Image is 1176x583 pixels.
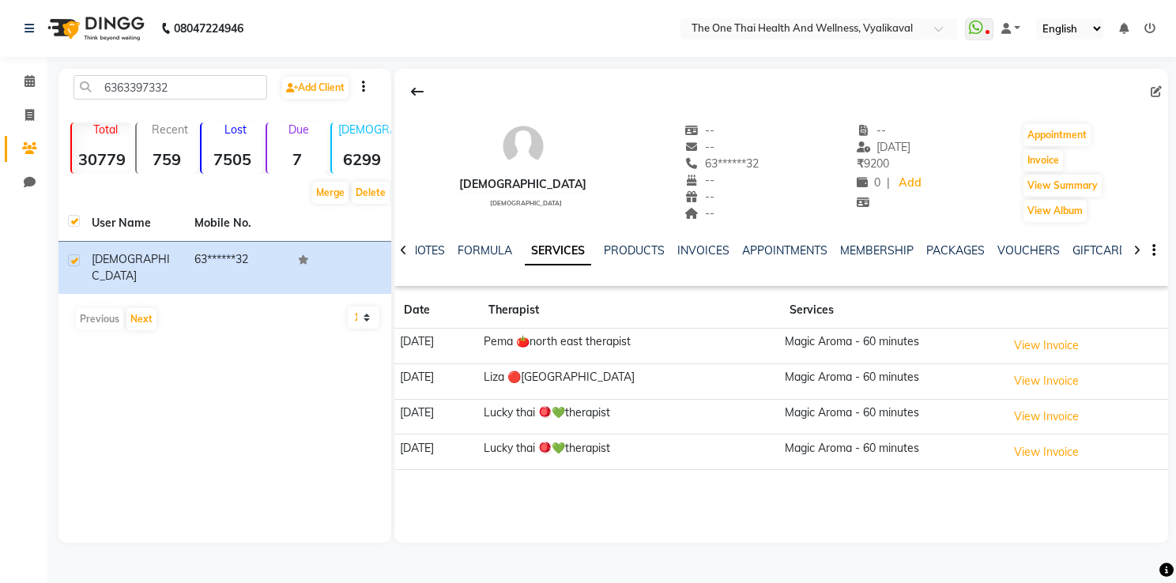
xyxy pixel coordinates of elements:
p: [DEMOGRAPHIC_DATA] [338,122,392,137]
th: Therapist [479,292,780,329]
button: Merge [312,182,349,204]
button: View Album [1023,200,1087,222]
button: View Invoice [1007,333,1086,358]
strong: 6299 [332,149,392,169]
button: Next [126,308,156,330]
a: VOUCHERS [997,243,1060,258]
th: User Name [82,205,185,242]
a: SERVICES [525,237,591,265]
span: -- [684,173,714,187]
span: -- [684,190,714,204]
td: Magic Aroma - 60 minutes [780,329,1001,364]
td: Lucky thai 🪀💚therapist [479,399,780,434]
strong: 759 [137,149,197,169]
strong: 7505 [202,149,262,169]
div: [DEMOGRAPHIC_DATA] [459,176,586,193]
button: View Invoice [1007,369,1086,393]
button: Delete [352,182,390,204]
a: PACKAGES [926,243,985,258]
div: Back to Client [401,77,434,107]
td: Pema 🍅north east therapist [479,329,780,364]
a: GIFTCARDS [1072,243,1134,258]
span: -- [684,206,714,220]
img: logo [40,6,149,51]
span: [DEMOGRAPHIC_DATA] [490,199,562,207]
td: Liza 🔴[GEOGRAPHIC_DATA] [479,363,780,399]
b: 08047224946 [174,6,243,51]
a: MEMBERSHIP [840,243,914,258]
span: 0 [857,175,880,190]
th: Date [394,292,479,329]
a: PRODUCTS [604,243,665,258]
button: View Invoice [1007,440,1086,465]
p: Total [78,122,132,137]
th: Mobile No. [185,205,288,242]
span: | [887,175,890,191]
a: INVOICES [677,243,729,258]
th: Services [780,292,1001,329]
td: Magic Aroma - 60 minutes [780,399,1001,434]
span: [DEMOGRAPHIC_DATA] [92,252,170,283]
span: -- [684,123,714,137]
span: 9200 [857,156,889,171]
button: Invoice [1023,149,1063,171]
button: View Invoice [1007,404,1086,429]
a: Add [896,172,924,194]
button: View Summary [1023,175,1102,197]
strong: 7 [267,149,327,169]
p: Recent [143,122,197,137]
input: Search by Name/Mobile/Email/Code [73,75,267,100]
td: [DATE] [394,329,479,364]
button: Appointment [1023,124,1091,146]
a: APPOINTMENTS [742,243,827,258]
a: NOTES [409,243,445,258]
span: -- [857,123,887,137]
td: [DATE] [394,434,479,470]
span: -- [684,140,714,154]
td: [DATE] [394,363,479,399]
td: [DATE] [394,399,479,434]
p: Due [270,122,327,137]
img: avatar [499,122,547,170]
a: FORMULA [458,243,512,258]
strong: 30779 [72,149,132,169]
span: [DATE] [857,140,911,154]
td: Magic Aroma - 60 minutes [780,363,1001,399]
a: Add Client [282,77,349,99]
td: Lucky thai 🪀💚therapist [479,434,780,470]
span: ₹ [857,156,864,171]
p: Lost [208,122,262,137]
td: Magic Aroma - 60 minutes [780,434,1001,470]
